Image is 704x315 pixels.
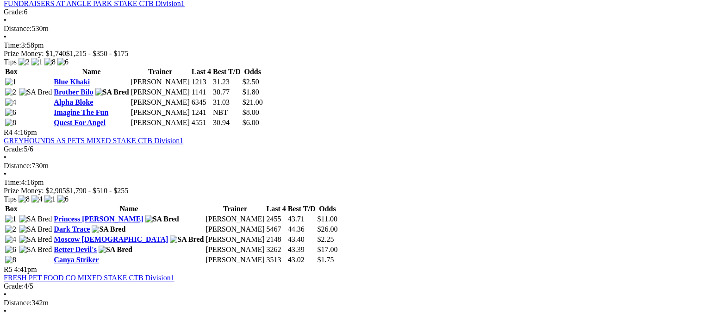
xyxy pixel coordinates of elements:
[5,246,16,254] img: 6
[242,67,263,76] th: Odds
[266,225,286,234] td: 5467
[4,145,700,153] div: 5/6
[266,245,286,254] td: 3262
[4,137,183,145] a: GREYHOUNDS AS PETS MIXED STAKE CTB Division1
[266,235,286,244] td: 2148
[44,58,56,66] img: 8
[191,108,212,117] td: 1241
[54,98,93,106] a: Alpha Bloke
[4,178,700,187] div: 4:16pm
[4,16,6,24] span: •
[287,204,316,214] th: Best T/D
[4,162,31,170] span: Distance:
[205,204,265,214] th: Trainer
[4,8,24,16] span: Grade:
[4,307,6,315] span: •
[4,290,6,298] span: •
[170,235,204,244] img: SA Bred
[5,78,16,86] img: 1
[191,67,212,76] th: Last 4
[4,195,17,203] span: Tips
[4,170,6,178] span: •
[4,50,700,58] div: Prize Money: $1,740
[54,225,90,233] a: Dark Trace
[44,195,56,203] img: 1
[5,235,16,244] img: 4
[66,187,129,195] span: $1,790 - $510 - $255
[54,78,90,86] a: Blue Khaki
[19,225,52,233] img: SA Bred
[31,195,43,203] img: 4
[4,162,700,170] div: 730m
[5,215,16,223] img: 1
[4,187,700,195] div: Prize Money: $2,905
[19,246,52,254] img: SA Bred
[19,58,30,66] img: 2
[53,204,204,214] th: Name
[57,195,69,203] img: 6
[66,50,129,57] span: $1,215 - $350 - $175
[205,235,265,244] td: [PERSON_NAME]
[317,215,337,223] span: $11.00
[19,215,52,223] img: SA Bred
[317,204,338,214] th: Odds
[4,282,24,290] span: Grade:
[53,67,129,76] th: Name
[243,108,259,116] span: $8.00
[4,299,31,307] span: Distance:
[4,178,21,186] span: Time:
[4,282,700,290] div: 4/5
[54,256,99,264] a: Canya Striker
[4,33,6,41] span: •
[243,119,259,126] span: $6.00
[54,88,93,96] a: Brother Bilo
[54,215,143,223] a: Princess [PERSON_NAME]
[243,88,259,96] span: $1.80
[212,77,241,87] td: 31.23
[4,274,174,282] a: FRESH PET FOOD CO MIXED STAKE CTB Division1
[4,153,6,161] span: •
[131,98,190,107] td: [PERSON_NAME]
[4,25,31,32] span: Distance:
[212,118,241,127] td: 30.94
[5,256,16,264] img: 8
[54,119,106,126] a: Quest For Angel
[287,214,316,224] td: 43.71
[57,58,69,66] img: 6
[5,119,16,127] img: 8
[131,88,190,97] td: [PERSON_NAME]
[4,41,700,50] div: 3:58pm
[145,215,179,223] img: SA Bred
[287,235,316,244] td: 43.40
[212,88,241,97] td: 30.77
[4,25,700,33] div: 530m
[212,98,241,107] td: 31.03
[317,235,334,243] span: $2.25
[14,265,37,273] span: 4:41pm
[19,235,52,244] img: SA Bred
[266,214,286,224] td: 2455
[205,245,265,254] td: [PERSON_NAME]
[191,98,212,107] td: 6345
[4,128,12,136] span: R4
[205,225,265,234] td: [PERSON_NAME]
[131,67,190,76] th: Trainer
[5,205,18,213] span: Box
[205,255,265,265] td: [PERSON_NAME]
[54,246,97,253] a: Better Devil's
[243,78,259,86] span: $2.50
[131,77,190,87] td: [PERSON_NAME]
[205,214,265,224] td: [PERSON_NAME]
[287,245,316,254] td: 43.39
[19,88,52,96] img: SA Bred
[54,235,168,243] a: Moscow [DEMOGRAPHIC_DATA]
[212,108,241,117] td: NBT
[317,246,337,253] span: $17.00
[4,8,700,16] div: 6
[243,98,263,106] span: $21.00
[191,118,212,127] td: 4551
[31,58,43,66] img: 1
[317,256,334,264] span: $1.75
[5,88,16,96] img: 2
[5,108,16,117] img: 6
